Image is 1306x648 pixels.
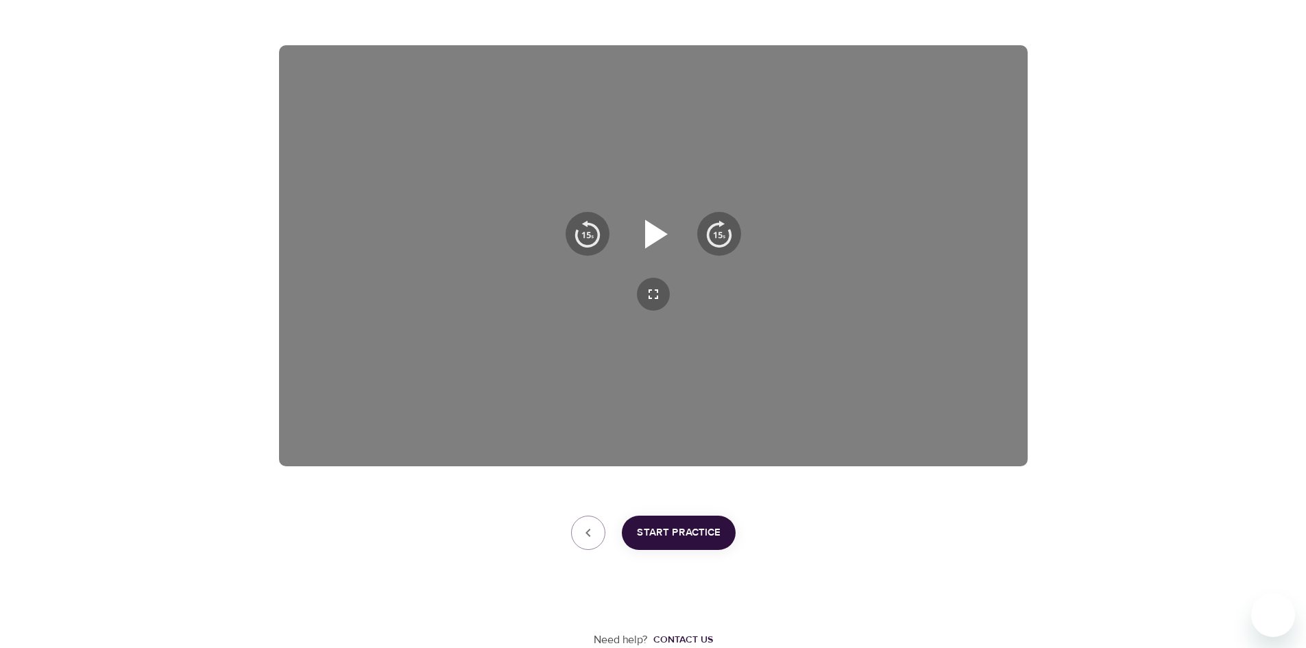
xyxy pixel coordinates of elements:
span: Start Practice [637,524,721,542]
button: Start Practice [622,516,736,550]
a: Contact us [648,633,713,647]
div: Contact us [653,633,713,647]
iframe: Button to launch messaging window [1251,593,1295,637]
p: Need help? [594,632,648,648]
img: 15s_prev.svg [574,220,601,248]
img: 15s_next.svg [705,220,733,248]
